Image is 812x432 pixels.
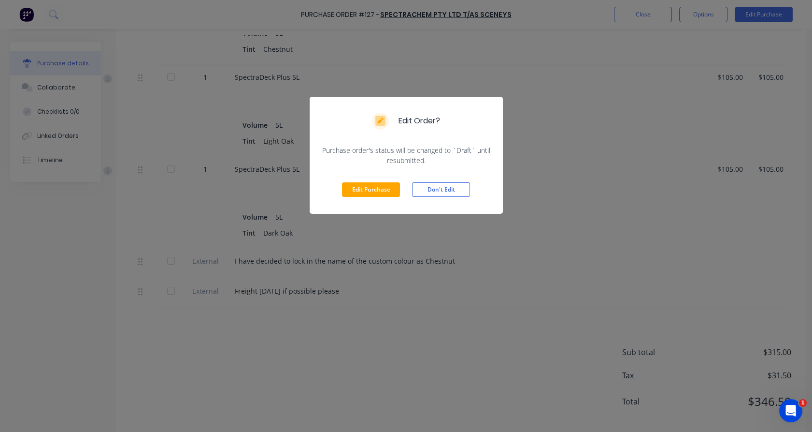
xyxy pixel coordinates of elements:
button: Edit Purchase [342,182,400,197]
button: Don't Edit [412,182,470,197]
div: Purchase order's status will be changed to `Draft` until resubmitted. [310,145,503,165]
div: Edit Order? [399,115,440,127]
iframe: Intercom live chat [779,399,802,422]
span: 1 [799,399,807,407]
